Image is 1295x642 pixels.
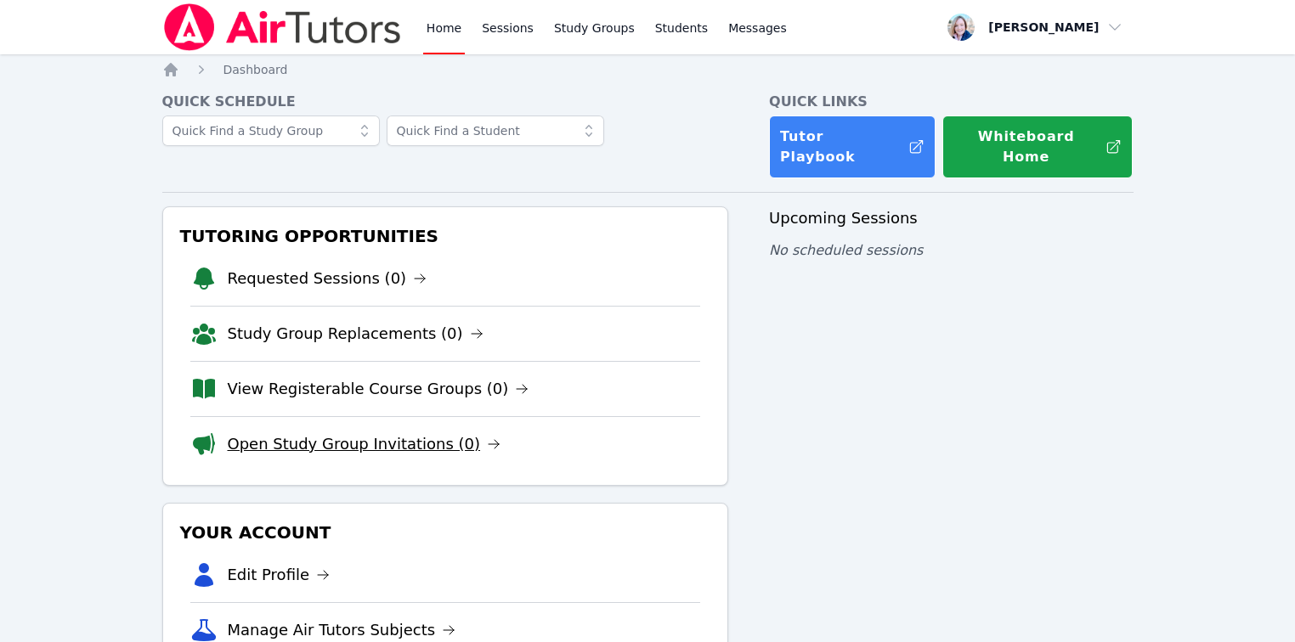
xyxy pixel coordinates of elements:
[769,206,1133,230] h3: Upcoming Sessions
[228,377,529,401] a: View Registerable Course Groups (0)
[769,242,923,258] span: No scheduled sessions
[228,618,456,642] a: Manage Air Tutors Subjects
[769,115,936,178] a: Tutor Playbook
[387,115,604,146] input: Quick Find a Student
[228,563,331,587] a: Edit Profile
[177,517,715,548] h3: Your Account
[942,115,1133,178] button: Whiteboard Home
[223,61,288,78] a: Dashboard
[162,115,380,146] input: Quick Find a Study Group
[228,322,484,346] a: Study Group Replacements (0)
[162,3,403,51] img: Air Tutors
[162,92,729,112] h4: Quick Schedule
[162,61,1134,78] nav: Breadcrumb
[728,20,787,37] span: Messages
[177,221,715,251] h3: Tutoring Opportunities
[769,92,1133,112] h4: Quick Links
[228,267,427,290] a: Requested Sessions (0)
[228,432,501,456] a: Open Study Group Invitations (0)
[223,63,288,76] span: Dashboard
